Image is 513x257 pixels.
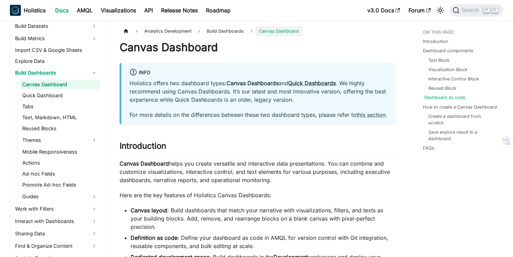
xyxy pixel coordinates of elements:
[20,113,100,122] a: Text, Markdown, HTML
[130,68,387,77] div: info
[203,26,247,36] span: Build Dashboards
[141,26,195,36] span: Analytics Development
[363,5,404,16] a: v3.0 Docs
[120,26,133,36] a: Home page
[491,7,498,13] kbd: K
[24,6,46,14] b: Holistics
[483,7,490,13] kbd: ⌘
[130,79,387,104] p: Holistics offers two dashboard types: and . We highly recommend using Canvas Dashboards. It’s our...
[20,102,100,111] a: Tabs
[450,4,503,16] button: Search (Command+K)
[460,7,483,13] span: Search
[51,5,73,16] a: Docs
[435,5,446,16] button: Switch between dark and light mode (currently light mode)
[428,129,497,142] a: Save explore result to a dashboard
[20,180,100,190] a: Promote Ad-hoc Fields
[3,21,106,257] nav: Docs sidebar
[13,45,100,55] a: Import CSV & Google Sheets
[120,141,395,154] h2: Introduction
[120,159,395,184] p: helps you create versatile and interactive data presentations. You can combine and customize visu...
[13,67,100,78] a: Build Dashboards
[120,160,169,167] strong: Canvas Dashboard
[423,145,434,151] a: FAQs
[428,57,450,64] a: Text Block
[256,26,302,36] span: Canvas Dashboard
[120,191,395,199] p: Here are the key features of Holistics Canvas Dashboards:
[202,5,235,16] a: Roadmap
[157,5,202,16] a: Release Notes
[20,135,100,146] a: Themes
[356,111,386,118] a: this section
[20,158,100,168] a: Actions
[120,26,395,36] nav: Breadcrumbs
[428,76,479,82] a: Interactive Control Block
[13,203,100,214] a: Work with Filters
[13,56,100,66] a: Explore Data
[97,5,140,16] a: Visualizations
[428,85,456,91] a: Reused Block
[131,206,395,231] li: : Build dashboards that match your narrative with visualizations, filters, and texts as your buil...
[227,80,279,87] strong: Canvas Dashboards
[20,80,100,89] a: Canvas Dashboard
[404,5,435,16] a: Forum
[20,124,100,133] a: Reused Blocks
[428,66,467,73] a: Visualization Block
[423,104,497,110] a: How to create a Canvas Dashboard
[131,234,395,250] li: : Define your dashboard as code in AMQL for version control with Git integration, reusable compon...
[423,38,448,45] a: Introduction
[131,207,167,214] strong: Canvas layout
[10,5,21,16] img: Holistics
[140,5,157,16] a: API
[20,191,100,202] a: Guides
[20,147,100,157] a: Mobile Responsiveness
[13,21,100,32] a: Build Datasets
[20,91,100,100] a: Quick Dashboard
[73,5,97,16] a: AMQL
[13,216,100,227] a: Interact with Dashboards
[10,5,46,16] a: HolisticsHolistics
[428,113,497,126] a: Create a dashboard from scratch
[423,47,473,54] a: Dashboard components
[13,33,100,44] a: Build Metrics
[13,241,100,252] a: Find & Organize Content
[288,80,336,87] a: Quick Dashboards
[20,169,100,179] a: Ad-hoc Fields
[13,228,100,239] a: Sharing Data
[120,41,395,54] h1: Canvas Dashboard
[424,94,465,101] a: Dashboard as code
[130,111,387,119] p: For more details on the differences between these two dashboard types, please refer to .
[131,234,178,241] strong: Definition as code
